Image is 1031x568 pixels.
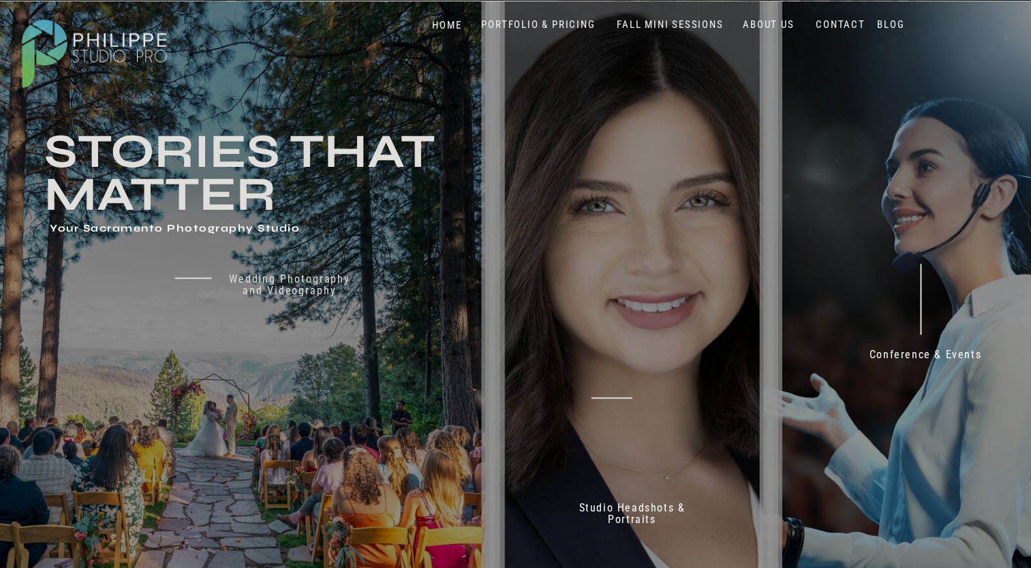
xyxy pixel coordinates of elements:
[614,18,727,31] a: FALL MINI SESSIONS
[874,18,908,31] a: BLOG
[813,18,869,31] a: CONTACT
[476,18,601,31] a: PORTFOLIO & PRICING
[219,272,360,309] a: Wedding Photography and Videography
[418,19,476,32] a: HOME
[740,18,798,31] a: ABOUT US
[50,223,422,236] h1: Your Sacramento Photography Studio
[860,348,991,366] a: Conference & Events
[563,501,702,531] a: Studio Headshots & Portraits
[44,130,591,213] h3: Stories that Matter
[653,507,836,544] p: 70+ 5 Star reviews on Google & Yelp
[535,327,929,458] h2: Don't just take our word for it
